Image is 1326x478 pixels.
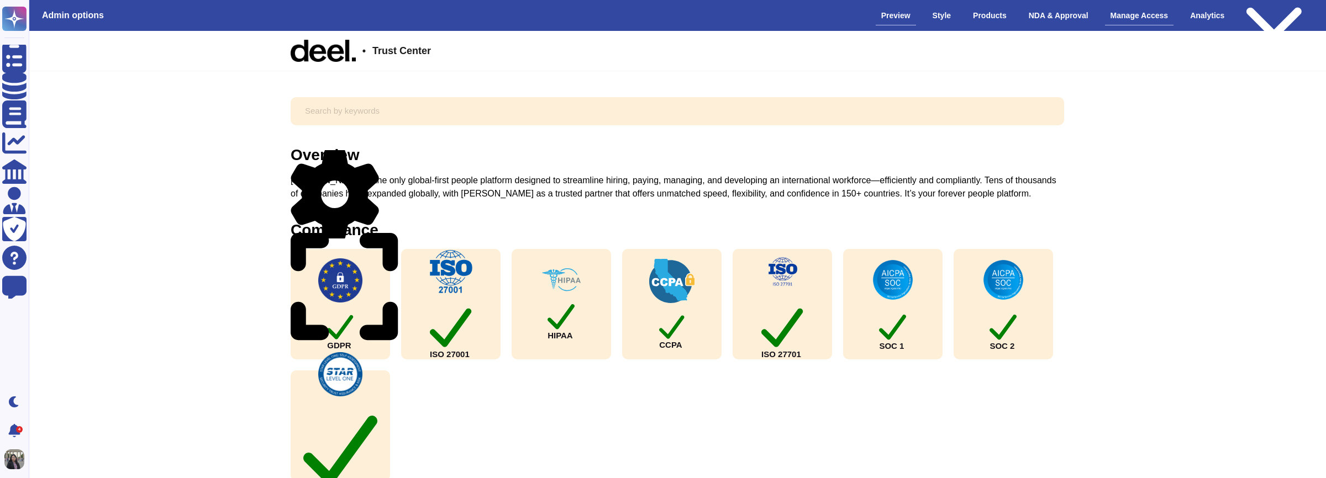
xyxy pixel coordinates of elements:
button: user [2,447,32,471]
div: Compliance [291,222,378,238]
img: check [428,249,475,294]
div: Manage Access [1105,6,1174,25]
img: check [649,259,694,303]
img: user [4,449,24,469]
div: CCPA [659,312,685,349]
div: Products [967,6,1012,25]
div: SOC 2 [990,311,1017,350]
div: 4 [16,426,23,433]
div: ISO 27001 [430,302,472,359]
img: check [981,258,1025,302]
img: check [542,268,581,291]
img: Company Banner [291,40,356,62]
img: check [318,352,362,396]
span: Trust Center [372,46,431,56]
div: Analytics [1185,6,1230,25]
div: Overview [291,147,360,163]
div: GDPR [327,311,354,349]
div: HIPAA [548,300,575,340]
div: ISO 27701 [761,302,803,359]
span: • [362,46,366,56]
div: NDA & Approval [1023,6,1094,25]
input: Search by keywords [298,102,1056,121]
img: check [871,258,915,302]
h3: Admin options [42,10,104,20]
div: SOC 1 [879,311,906,350]
img: check [760,249,804,294]
div: [PERSON_NAME] is the only global-first people platform designed to streamline hiring, paying, man... [291,174,1064,200]
div: Preview [876,6,916,25]
div: Style [927,6,956,25]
